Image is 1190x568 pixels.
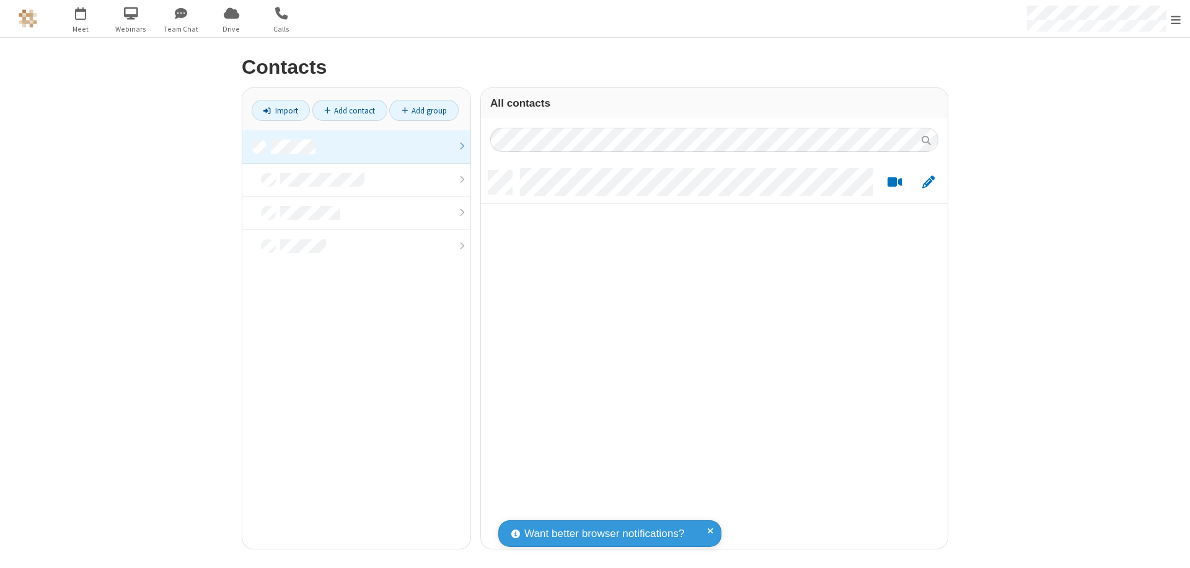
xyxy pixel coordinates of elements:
span: Webinars [108,24,154,35]
a: Add contact [312,100,387,121]
span: Calls [258,24,305,35]
button: Edit [916,175,940,190]
img: QA Selenium DO NOT DELETE OR CHANGE [19,9,37,28]
a: Import [252,100,310,121]
span: Meet [58,24,104,35]
a: Add group [389,100,459,121]
span: Drive [208,24,255,35]
span: Want better browser notifications? [524,526,684,542]
h2: Contacts [242,56,948,78]
span: Team Chat [158,24,205,35]
h3: All contacts [490,97,938,109]
button: Start a video meeting [883,175,907,190]
div: grid [481,161,948,549]
iframe: Chat [1159,536,1181,559]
